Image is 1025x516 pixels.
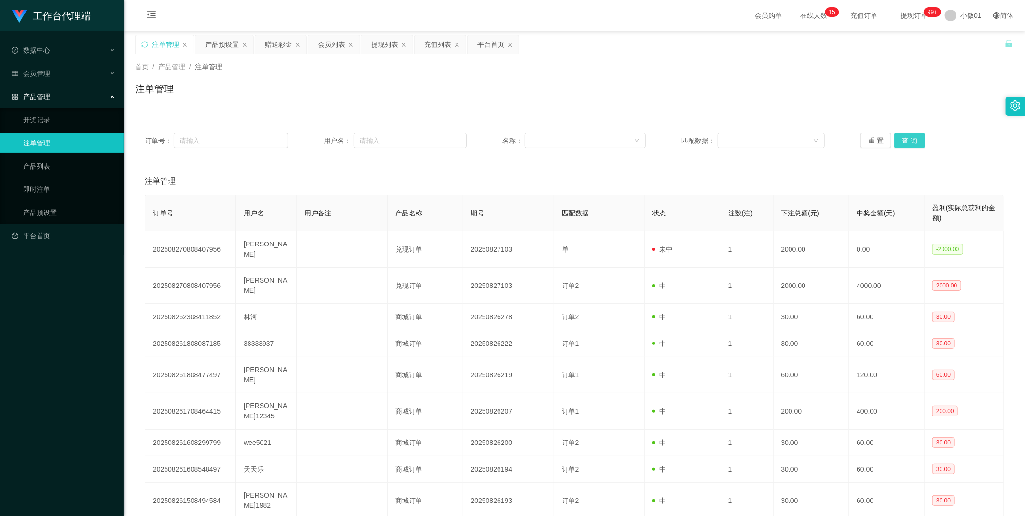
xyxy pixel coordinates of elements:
i: 图标： menu-fold [135,0,168,31]
i: 图标： 关闭 [182,42,188,48]
td: 20250827103 [463,268,554,304]
span: 订单2 [562,282,579,289]
font: 中 [659,439,666,446]
i: 图标： 关闭 [401,42,407,48]
td: 38333937 [236,330,296,357]
span: 30.00 [932,338,955,349]
font: 中 [659,371,666,379]
td: 兑现订单 [388,268,463,304]
td: 林河 [236,304,296,330]
p: 1 [829,7,832,17]
td: 30.00 [774,456,849,483]
i: 图标： 同步 [141,41,148,48]
span: 订单号： [145,136,174,146]
span: 用户备注 [305,209,332,217]
span: 匹配数据： [681,136,718,146]
span: 30.00 [932,312,955,322]
p: 5 [832,7,835,17]
div: 赠送彩金 [265,35,292,54]
font: 会员管理 [23,70,50,77]
span: 匹配数据 [562,209,589,217]
td: 4000.00 [849,268,925,304]
td: 20250826200 [463,430,554,456]
td: 2000.00 [774,231,849,268]
span: 注单管理 [195,63,222,71]
span: 订单1 [562,340,579,347]
td: 202508261608548497 [145,456,236,483]
td: 商城订单 [388,456,463,483]
div: 会员列表 [318,35,345,54]
i: 图标： table [12,70,18,77]
td: 202508270808407956 [145,268,236,304]
td: 60.00 [849,330,925,357]
td: 20250826278 [463,304,554,330]
img: logo.9652507e.png [12,10,27,23]
i: 图标： AppStore-O [12,93,18,100]
td: 商城订单 [388,304,463,330]
td: 60.00 [849,456,925,483]
font: 中 [659,497,666,504]
td: 天天乐 [236,456,296,483]
td: 60.00 [849,430,925,456]
td: 1 [720,456,774,483]
td: 120.00 [849,357,925,393]
td: 30.00 [774,330,849,357]
td: 0.00 [849,231,925,268]
span: 30.00 [932,495,955,506]
span: 订单2 [562,439,579,446]
span: 30.00 [932,437,955,448]
td: 20250826219 [463,357,554,393]
span: 200.00 [932,406,958,416]
td: 20250826222 [463,330,554,357]
td: 商城订单 [388,357,463,393]
h1: 注单管理 [135,82,174,96]
i: 图标： 向下 [813,138,819,144]
td: 商城订单 [388,330,463,357]
a: 注单管理 [23,133,116,153]
td: 商城订单 [388,393,463,430]
font: 产品管理 [23,93,50,100]
span: 产品管理 [158,63,185,71]
td: 1 [720,231,774,268]
span: 订单号 [153,209,173,217]
font: 数据中心 [23,46,50,54]
i: 图标： 解锁 [1005,39,1013,48]
button: 查 询 [894,133,925,148]
div: 产品预设置 [205,35,239,54]
i: 图标： 关闭 [242,42,248,48]
i: 图标： 关闭 [295,42,301,48]
font: 充值订单 [850,12,877,19]
td: 60.00 [774,357,849,393]
div: 提现列表 [371,35,398,54]
i: 图标： 关闭 [507,42,513,48]
td: 1 [720,304,774,330]
td: 202508261708464415 [145,393,236,430]
td: [PERSON_NAME]12345 [236,393,296,430]
span: 下注总额(元) [781,209,819,217]
span: 注单管理 [145,175,176,187]
span: 2000.00 [932,280,961,291]
span: 注数(注) [728,209,753,217]
td: 1 [720,430,774,456]
span: / [189,63,191,71]
font: 中 [659,282,666,289]
td: 30.00 [774,430,849,456]
span: 期号 [471,209,485,217]
td: 202508261808477497 [145,357,236,393]
td: 1 [720,357,774,393]
button: 重 置 [860,133,891,148]
a: 产品列表 [23,157,116,176]
td: 202508261608299799 [145,430,236,456]
td: [PERSON_NAME] [236,357,296,393]
td: 202508262308411852 [145,304,236,330]
span: / [152,63,154,71]
span: 单 [562,245,568,253]
i: 图标： 向下 [634,138,640,144]
i: 图标： check-circle-o [12,47,18,54]
font: 在线人数 [800,12,827,19]
td: 20250826194 [463,456,554,483]
span: 盈利(实际总获利的金额) [932,204,996,222]
a: 开奖记录 [23,110,116,129]
font: 未中 [659,245,673,253]
td: 200.00 [774,393,849,430]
